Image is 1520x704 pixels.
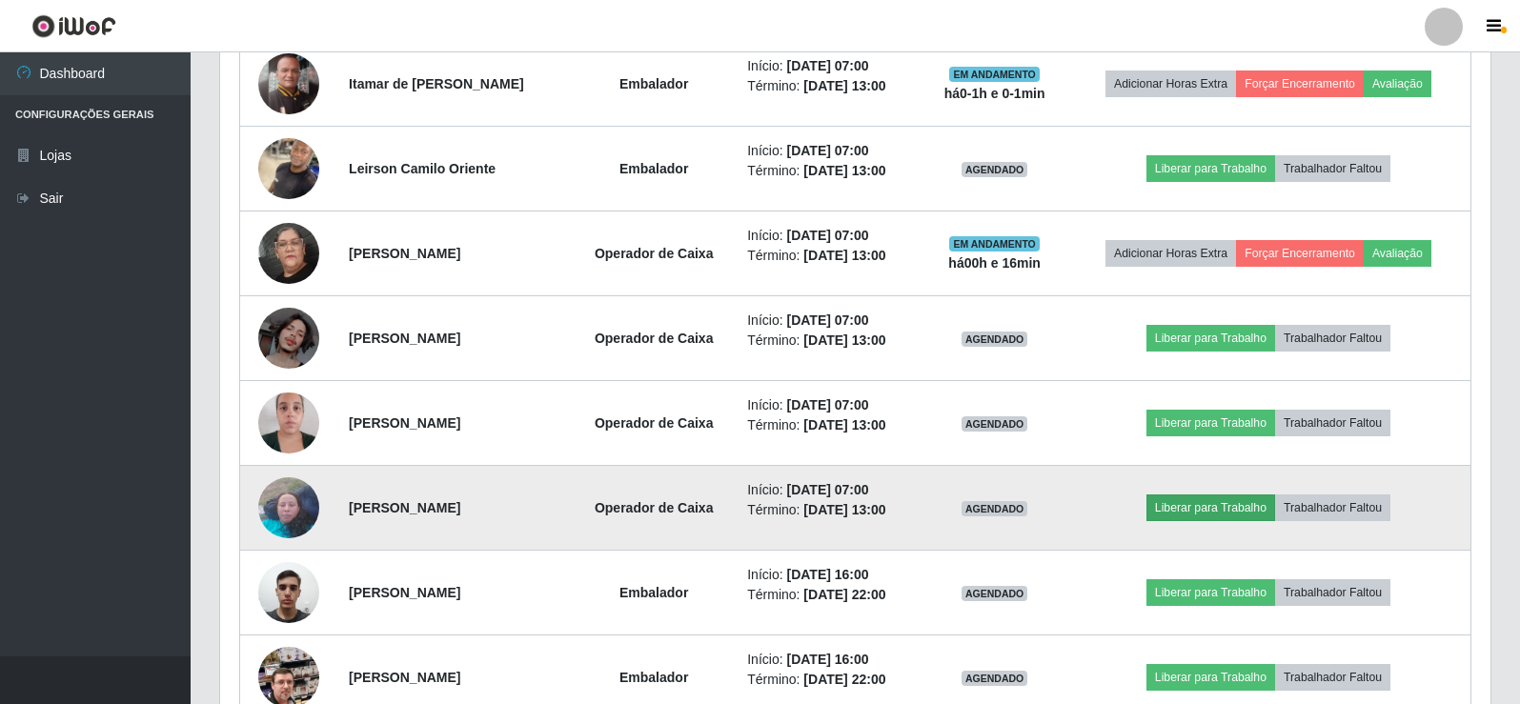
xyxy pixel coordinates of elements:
button: Liberar para Trabalho [1146,664,1275,691]
strong: [PERSON_NAME] [349,585,460,600]
button: Forçar Encerramento [1236,240,1364,267]
time: [DATE] 13:00 [803,78,885,93]
button: Adicionar Horas Extra [1105,70,1236,97]
time: [DATE] 07:00 [786,228,868,243]
time: [DATE] 22:00 [803,672,885,687]
button: Avaliação [1364,70,1431,97]
li: Início: [747,56,911,76]
button: Liberar para Trabalho [1146,579,1275,606]
strong: Embalador [619,161,688,176]
button: Forçar Encerramento [1236,70,1364,97]
span: AGENDADO [962,416,1028,432]
strong: Embalador [619,585,688,600]
button: Trabalhador Faltou [1275,325,1390,352]
time: [DATE] 07:00 [786,482,868,497]
li: Término: [747,161,911,181]
strong: há 00 h e 16 min [948,255,1041,271]
img: 1701705858749.jpeg [258,382,319,463]
li: Início: [747,480,911,500]
strong: Operador de Caixa [595,500,714,515]
span: AGENDADO [962,162,1028,177]
strong: [PERSON_NAME] [349,246,460,261]
span: AGENDADO [962,671,1028,686]
strong: Itamar de [PERSON_NAME] [349,76,524,91]
img: 1744410573389.jpeg [258,186,319,321]
strong: Embalador [619,76,688,91]
li: Término: [747,76,911,96]
strong: Operador de Caixa [595,415,714,431]
span: EM ANDAMENTO [949,236,1040,251]
span: AGENDADO [962,332,1028,347]
strong: [PERSON_NAME] [349,331,460,346]
button: Avaliação [1364,240,1431,267]
img: CoreUI Logo [31,14,116,38]
li: Término: [747,331,911,351]
time: [DATE] 13:00 [803,163,885,178]
button: Liberar para Trabalho [1146,494,1275,521]
button: Trabalhador Faltou [1275,494,1390,521]
strong: Embalador [619,670,688,685]
strong: [PERSON_NAME] [349,670,460,685]
li: Início: [747,395,911,415]
li: Início: [747,226,911,246]
button: Liberar para Trabalho [1146,155,1275,182]
li: Término: [747,415,911,435]
button: Liberar para Trabalho [1146,325,1275,352]
button: Trabalhador Faltou [1275,410,1390,436]
time: [DATE] 13:00 [803,502,885,517]
span: AGENDADO [962,501,1028,516]
span: AGENDADO [962,586,1028,601]
img: 1748488941321.jpeg [258,128,319,209]
button: Trabalhador Faltou [1275,155,1390,182]
button: Liberar para Trabalho [1146,410,1275,436]
li: Término: [747,246,911,266]
img: 1745442730986.jpeg [258,53,319,114]
time: [DATE] 13:00 [803,332,885,348]
time: [DATE] 16:00 [786,652,868,667]
time: [DATE] 13:00 [803,417,885,432]
li: Término: [747,500,911,520]
li: Início: [747,650,911,670]
time: [DATE] 07:00 [786,312,868,328]
time: [DATE] 07:00 [786,143,868,158]
strong: há 0-1 h e 0-1 min [944,86,1045,101]
img: 1737388336491.jpeg [258,467,319,548]
time: [DATE] 07:00 [786,58,868,73]
time: [DATE] 22:00 [803,587,885,602]
strong: Operador de Caixa [595,331,714,346]
strong: [PERSON_NAME] [349,415,460,431]
button: Trabalhador Faltou [1275,664,1390,691]
strong: Leirson Camilo Oriente [349,161,496,176]
li: Início: [747,565,911,585]
li: Início: [747,311,911,331]
li: Término: [747,585,911,605]
span: EM ANDAMENTO [949,67,1040,82]
button: Adicionar Horas Extra [1105,240,1236,267]
time: [DATE] 13:00 [803,248,885,263]
strong: Operador de Caixa [595,246,714,261]
li: Término: [747,670,911,690]
li: Início: [747,141,911,161]
button: Trabalhador Faltou [1275,579,1390,606]
time: [DATE] 16:00 [786,567,868,582]
time: [DATE] 07:00 [786,397,868,412]
img: 1697220475229.jpeg [258,308,319,369]
img: 1699551411830.jpeg [258,552,319,633]
strong: [PERSON_NAME] [349,500,460,515]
